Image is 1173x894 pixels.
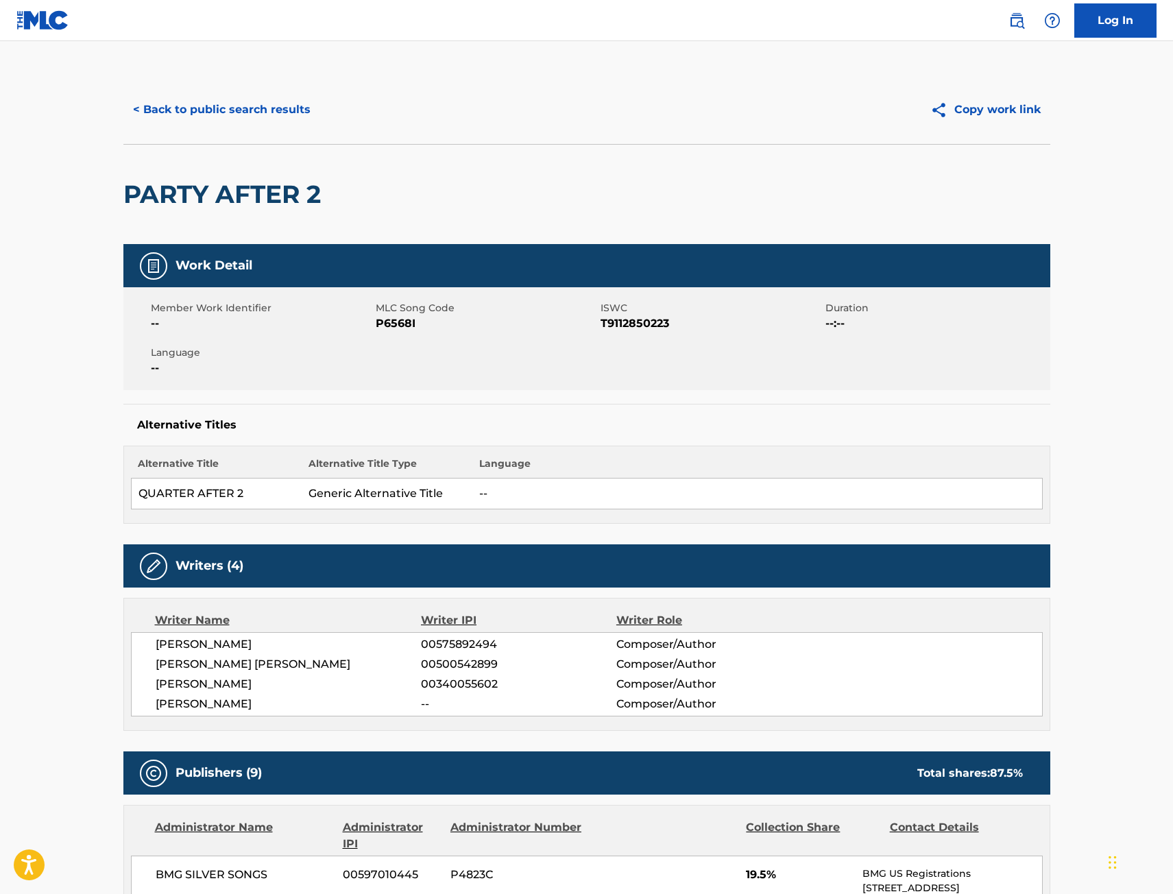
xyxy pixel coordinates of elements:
span: P4823C [450,867,583,883]
span: [PERSON_NAME] [156,636,422,653]
span: Language [151,346,372,360]
div: Drag [1109,842,1117,883]
span: -- [421,696,616,712]
div: Writer IPI [421,612,616,629]
div: Administrator IPI [343,819,440,852]
h5: Writers (4) [176,558,243,574]
span: ISWC [601,301,822,315]
th: Alternative Title Type [302,457,472,479]
div: Contact Details [890,819,1023,852]
span: T9112850223 [601,315,822,332]
span: Composer/Author [616,656,794,673]
span: MLC Song Code [376,301,597,315]
span: Composer/Author [616,676,794,692]
h5: Work Detail [176,258,252,274]
p: BMG US Registrations [862,867,1041,881]
div: Help [1039,7,1066,34]
h5: Alternative Titles [137,418,1037,432]
th: Alternative Title [131,457,302,479]
img: Work Detail [145,258,162,274]
div: Total shares: [917,765,1023,782]
span: [PERSON_NAME] [156,676,422,692]
span: -- [151,360,372,376]
span: 00500542899 [421,656,616,673]
span: Composer/Author [616,696,794,712]
span: --:-- [825,315,1047,332]
span: 87.5 % [990,766,1023,780]
img: help [1044,12,1061,29]
span: Member Work Identifier [151,301,372,315]
img: Publishers [145,765,162,782]
span: 00340055602 [421,676,616,692]
td: QUARTER AFTER 2 [131,479,302,509]
div: Collection Share [746,819,879,852]
th: Language [472,457,1042,479]
iframe: Chat Widget [1104,828,1173,894]
img: search [1008,12,1025,29]
span: Duration [825,301,1047,315]
span: 19.5% [746,867,852,883]
a: Public Search [1003,7,1030,34]
button: Copy work link [921,93,1050,127]
div: Writer Name [155,612,422,629]
div: Writer Role [616,612,794,629]
div: Administrator Number [450,819,583,852]
span: 00597010445 [343,867,440,883]
span: P6568I [376,315,597,332]
img: Copy work link [930,101,954,119]
a: Log In [1074,3,1157,38]
img: MLC Logo [16,10,69,30]
td: -- [472,479,1042,509]
span: BMG SILVER SONGS [156,867,333,883]
img: Writers [145,558,162,575]
span: Composer/Author [616,636,794,653]
td: Generic Alternative Title [302,479,472,509]
h2: PARTY AFTER 2 [123,179,328,210]
span: [PERSON_NAME] [PERSON_NAME] [156,656,422,673]
span: [PERSON_NAME] [156,696,422,712]
span: 00575892494 [421,636,616,653]
button: < Back to public search results [123,93,320,127]
span: -- [151,315,372,332]
h5: Publishers (9) [176,765,262,781]
div: Administrator Name [155,819,332,852]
